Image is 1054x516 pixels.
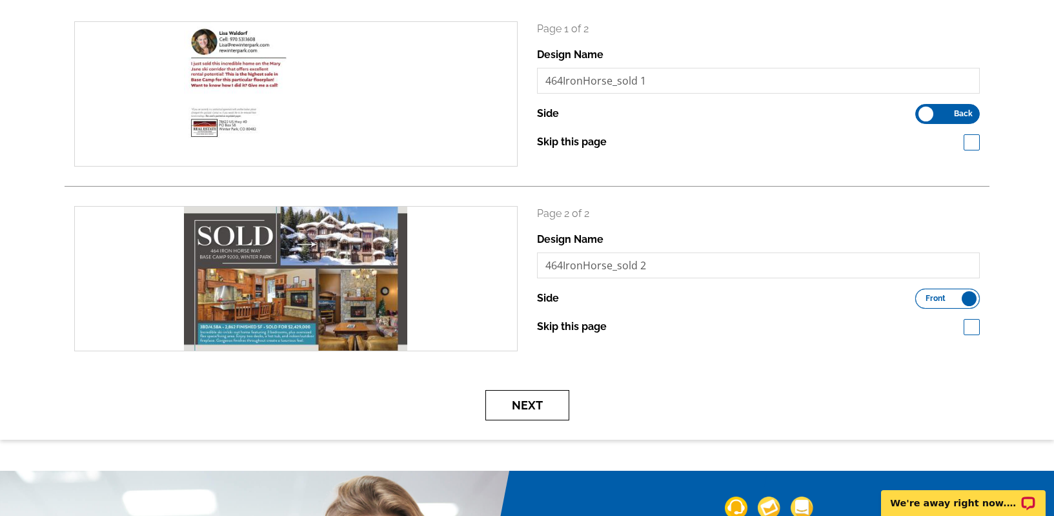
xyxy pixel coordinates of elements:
[537,47,603,63] label: Design Name
[537,206,980,222] p: Page 2 of 2
[873,475,1054,516] iframe: LiveChat chat widget
[537,134,607,150] label: Skip this page
[537,21,980,37] p: Page 1 of 2
[537,106,559,121] label: Side
[485,390,569,420] button: Next
[537,232,603,247] label: Design Name
[537,68,980,94] input: File Name
[954,110,973,117] span: Back
[926,295,946,302] span: Front
[537,319,607,335] label: Skip this page
[537,291,559,306] label: Side
[537,253,980,278] input: File Name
